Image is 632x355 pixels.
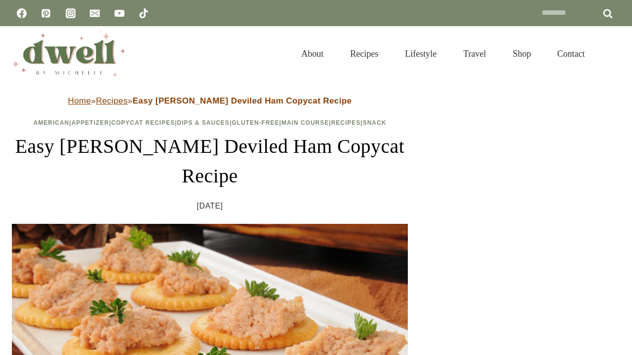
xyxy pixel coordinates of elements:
[12,31,125,76] img: DWELL by michelle
[288,36,598,71] nav: Primary Navigation
[68,96,352,106] span: » »
[392,36,450,71] a: Lifestyle
[177,119,230,126] a: Dips & Sauces
[34,119,70,126] a: American
[110,3,129,23] a: YouTube
[331,119,361,126] a: Recipes
[603,45,620,62] button: View Search Form
[232,119,279,126] a: Gluten-Free
[499,36,544,71] a: Shop
[68,96,91,106] a: Home
[132,96,352,106] strong: Easy [PERSON_NAME] Deviled Ham Copycat Recipe
[544,36,598,71] a: Contact
[363,119,387,126] a: Snack
[12,132,408,191] h1: Easy [PERSON_NAME] Deviled Ham Copycat Recipe
[197,199,223,213] time: [DATE]
[72,119,109,126] a: Appetizer
[281,119,329,126] a: Main Course
[34,119,387,126] span: | | | | | | |
[337,36,392,71] a: Recipes
[111,119,175,126] a: Copycat Recipes
[12,3,32,23] a: Facebook
[85,3,105,23] a: Email
[96,96,127,106] a: Recipes
[450,36,499,71] a: Travel
[36,3,56,23] a: Pinterest
[288,36,337,71] a: About
[134,3,154,23] a: TikTok
[61,3,80,23] a: Instagram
